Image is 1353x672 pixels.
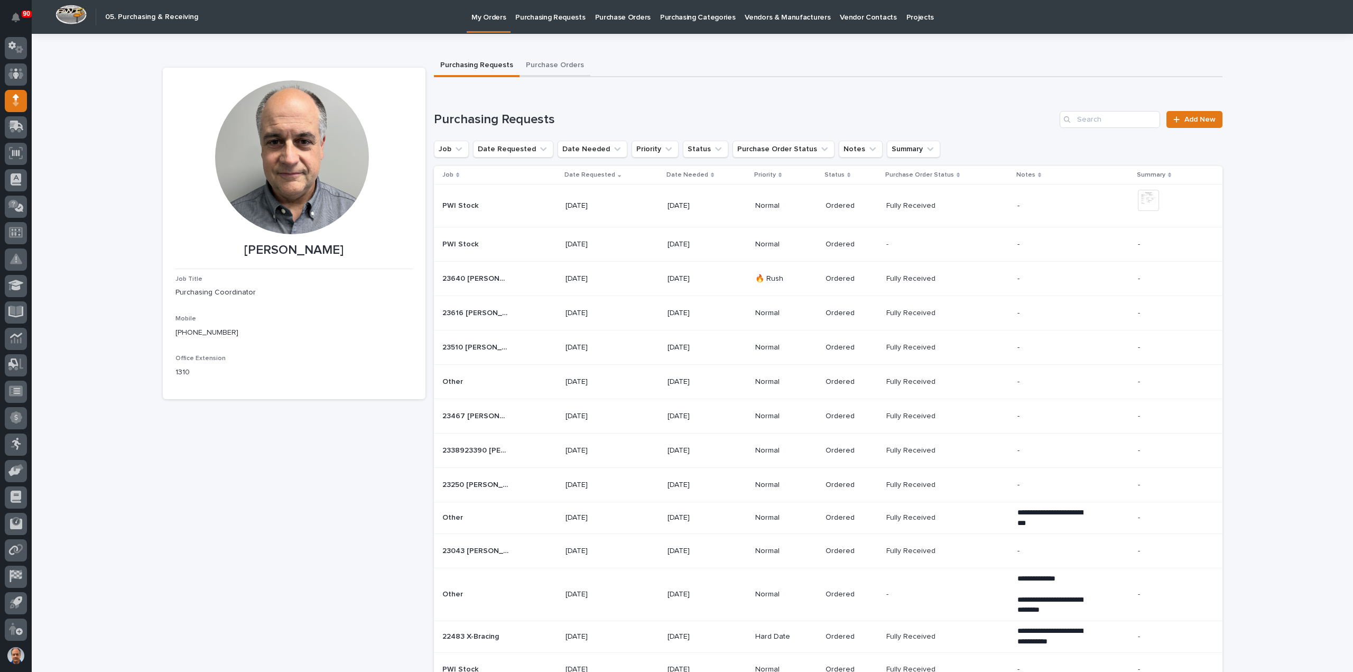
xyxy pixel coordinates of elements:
p: Ordered [826,201,878,210]
p: Purchasing Coordinator [175,287,413,298]
p: - [1017,240,1083,249]
p: Ordered [826,446,878,455]
button: Purchasing Requests [434,55,520,77]
p: - [1138,446,1204,455]
p: - [1138,632,1204,641]
p: - [1017,343,1083,352]
p: Ordered [826,343,878,352]
p: - [1138,343,1204,352]
p: Ordered [826,513,878,522]
p: Normal [755,412,817,421]
p: Fully Received [886,272,938,283]
p: - [1017,274,1083,283]
input: Search [1060,111,1160,128]
p: Ordered [826,481,878,490]
p: Fully Received [886,545,938,556]
button: Date Needed [558,141,627,158]
p: [DATE] [668,343,734,352]
button: Purchase Orders [520,55,590,77]
button: Purchase Order Status [733,141,835,158]
p: [DATE] [668,378,734,386]
p: [DATE] [668,590,734,599]
p: Date Requested [564,169,615,181]
p: Normal [755,590,817,599]
p: [DATE] [566,590,632,599]
p: PWI Stock [442,199,480,210]
p: Ordered [826,547,878,556]
p: - [1138,274,1204,283]
p: Hard Date [755,632,817,641]
p: - [1138,513,1204,522]
p: - [1138,590,1204,599]
p: Priority [754,169,776,181]
tr: 2338923390 [PERSON_NAME]2338923390 [PERSON_NAME] [DATE][DATE]NormalOrderedFully ReceivedFully Rec... [434,434,1222,468]
button: users-avatar [5,645,27,667]
p: - [1138,481,1204,490]
tr: PWI StockPWI Stock [DATE][DATE]NormalOrdered-- -- [434,227,1222,262]
p: [DATE] [668,274,734,283]
img: Workspace Logo [55,5,87,24]
h2: 05. Purchasing & Receiving [105,13,198,22]
tr: OtherOther [DATE][DATE]NormalOrderedFully ReceivedFully Received -- [434,365,1222,399]
tr: 22483 X-Bracing22483 X-Bracing [DATE][DATE]Hard DateOrderedFully ReceivedFully Received **** ****... [434,621,1222,652]
tr: 23467 [PERSON_NAME] parts23467 [PERSON_NAME] parts [DATE][DATE]NormalOrderedFully ReceivedFully R... [434,399,1222,434]
tr: 23043 [PERSON_NAME] parts23043 [PERSON_NAME] parts [DATE][DATE]NormalOrderedFully ReceivedFully R... [434,534,1222,568]
button: Priority [632,141,679,158]
p: [DATE] [668,481,734,490]
p: Normal [755,378,817,386]
p: - [1017,412,1083,421]
p: - [1017,481,1083,490]
a: [PHONE_NUMBER] [175,329,238,336]
p: 23616 [PERSON_NAME] parts [442,307,511,318]
p: [DATE] [566,378,632,386]
p: 22483 X-Bracing [442,630,501,641]
p: 1310 [175,367,413,378]
p: Fully Received [886,444,938,455]
p: Normal [755,513,817,522]
p: [DATE] [566,547,632,556]
p: [PERSON_NAME] [175,243,413,258]
p: [DATE] [566,240,632,249]
p: Date Needed [666,169,708,181]
p: - [1138,309,1204,318]
p: [DATE] [566,343,632,352]
p: - [886,238,891,249]
p: Normal [755,481,817,490]
p: Purchase Order Status [885,169,954,181]
div: Notifications90 [13,13,27,30]
p: [DATE] [668,240,734,249]
span: Mobile [175,316,196,322]
button: Notifications [5,6,27,29]
p: Normal [755,343,817,352]
a: Add New [1166,111,1222,128]
p: Ordered [826,240,878,249]
p: [DATE] [566,632,632,641]
p: Fully Received [886,199,938,210]
p: Normal [755,446,817,455]
tr: 23616 [PERSON_NAME] parts23616 [PERSON_NAME] parts [DATE][DATE]NormalOrderedFully ReceivedFully R... [434,296,1222,330]
p: [DATE] [566,201,632,210]
p: - [1138,378,1204,386]
p: [DATE] [668,513,734,522]
p: 23640 [PERSON_NAME] parts [442,272,511,283]
button: Notes [839,141,883,158]
p: Ordered [826,590,878,599]
p: Fully Received [886,511,938,522]
p: Fully Received [886,410,938,421]
span: Job Title [175,276,202,282]
tr: PWI StockPWI Stock [DATE][DATE]NormalOrderedFully ReceivedFully Received - [434,185,1222,227]
p: - [1138,547,1204,556]
p: [DATE] [668,412,734,421]
p: Summary [1137,169,1165,181]
p: [DATE] [668,446,734,455]
p: Other [442,375,465,386]
span: Office Extension [175,355,226,362]
p: Job [442,169,453,181]
p: Fully Received [886,375,938,386]
span: Add New [1184,116,1216,123]
p: Fully Received [886,630,938,641]
p: 23043 [PERSON_NAME] parts [442,545,511,556]
p: - [1017,201,1083,210]
button: Status [683,141,728,158]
